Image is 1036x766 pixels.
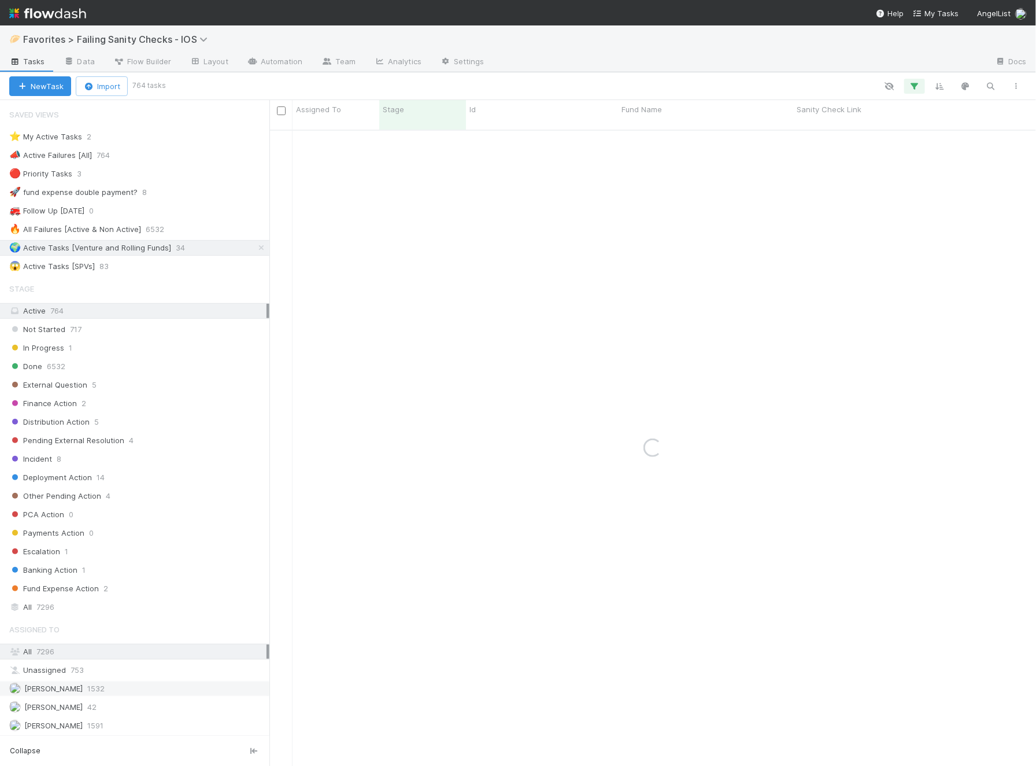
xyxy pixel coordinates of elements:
[36,600,54,614] span: 7296
[9,148,92,163] div: Active Failures [All]
[94,415,99,429] span: 5
[65,544,68,559] span: 1
[9,167,72,181] div: Priority Tasks
[99,259,120,274] span: 83
[9,222,141,237] div: All Failures [Active & Non Active]
[621,104,662,115] span: Fund Name
[9,241,171,255] div: Active Tasks [Venture and Rolling Funds]
[132,80,166,91] small: 764 tasks
[69,341,72,355] span: 1
[76,76,128,96] button: Import
[129,433,134,448] span: 4
[9,76,71,96] button: NewTask
[9,683,21,694] img: avatar_12dd09bb-393f-4edb-90ff-b12147216d3f.png
[238,53,312,72] a: Automation
[47,359,65,374] span: 6532
[50,306,64,315] span: 764
[913,8,959,19] a: My Tasks
[77,167,93,181] span: 3
[57,452,61,466] span: 8
[113,56,171,67] span: Flow Builder
[87,130,103,144] span: 2
[9,433,124,448] span: Pending External Resolution
[36,647,54,656] span: 7296
[82,563,86,577] span: 1
[9,489,101,503] span: Other Pending Action
[89,204,105,218] span: 0
[9,359,42,374] span: Done
[9,304,267,318] div: Active
[9,185,138,200] div: fund expense double payment?
[87,682,105,696] span: 1532
[176,241,197,255] span: 34
[23,34,213,45] span: Favorites > Failing Sanity Checks - IOS
[9,701,21,713] img: avatar_d02a2cc9-4110-42ea-8259-e0e2573f4e82.png
[9,507,64,522] span: PCA Action
[92,378,97,392] span: 5
[9,544,60,559] span: Escalation
[9,526,84,540] span: Payments Action
[24,702,83,712] span: [PERSON_NAME]
[9,341,64,355] span: In Progress
[97,148,121,163] span: 764
[9,322,65,337] span: Not Started
[9,204,84,218] div: Follow Up [DATE]
[977,9,1011,18] span: AngelList
[97,470,105,485] span: 14
[54,53,104,72] a: Data
[106,489,110,503] span: 4
[87,700,97,715] span: 42
[24,684,83,693] span: [PERSON_NAME]
[797,104,861,115] span: Sanity Check Link
[104,53,180,72] a: Flow Builder
[9,259,95,274] div: Active Tasks [SPVs]
[142,185,158,200] span: 8
[9,720,21,731] img: avatar_501ac9d6-9fa6-4fe9-975e-1fd988f7bdb1.png
[9,470,92,485] span: Deployment Action
[431,53,494,72] a: Settings
[10,746,40,756] span: Collapse
[69,507,73,522] span: 0
[277,106,286,115] input: Toggle All Rows Selected
[9,130,82,144] div: My Active Tasks
[9,224,21,234] span: 🔥
[9,103,59,126] span: Saved Views
[9,396,77,411] span: Finance Action
[365,53,431,72] a: Analytics
[9,56,45,67] span: Tasks
[9,277,34,300] span: Stage
[9,600,267,614] div: All
[9,34,21,44] span: 🥟
[9,645,267,659] div: All
[71,663,84,677] span: 753
[9,581,99,596] span: Fund Expense Action
[9,150,21,160] span: 📣
[89,526,94,540] span: 0
[180,53,238,72] a: Layout
[87,719,103,733] span: 1591
[312,53,365,72] a: Team
[9,618,60,641] span: Assigned To
[9,378,87,392] span: External Question
[9,187,21,197] span: 🚀
[9,415,90,429] span: Distribution Action
[913,9,959,18] span: My Tasks
[9,261,21,271] span: 😱
[9,3,86,23] img: logo-inverted-e16ddd16eac7371096b0.svg
[9,168,21,178] span: 🔴
[9,563,77,577] span: Banking Action
[9,205,21,215] span: 🚒
[383,104,404,115] span: Stage
[296,104,341,115] span: Assigned To
[82,396,86,411] span: 2
[9,452,52,466] span: Incident
[1015,8,1027,20] img: avatar_12dd09bb-393f-4edb-90ff-b12147216d3f.png
[9,242,21,252] span: 🌍
[146,222,176,237] span: 6532
[24,721,83,730] span: [PERSON_NAME]
[9,663,267,677] div: Unassigned
[9,131,21,141] span: ⭐
[70,322,82,337] span: 717
[103,581,108,596] span: 2
[469,104,476,115] span: Id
